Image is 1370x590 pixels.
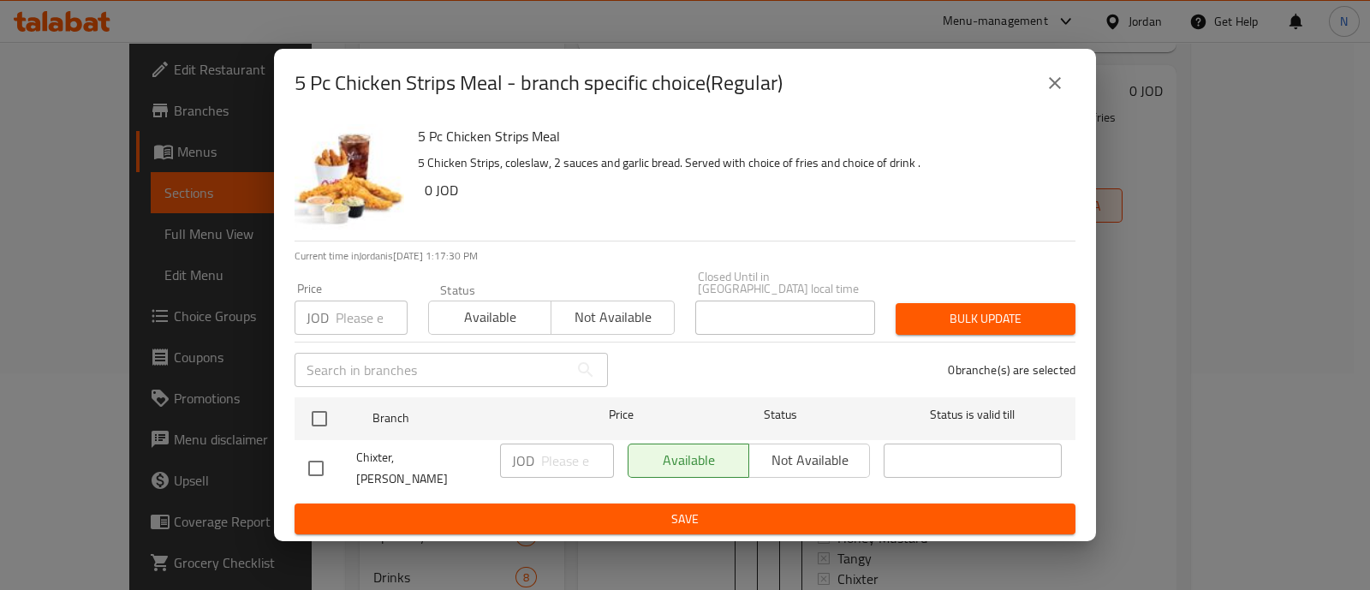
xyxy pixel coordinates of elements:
[418,152,1062,174] p: 5 Chicken Strips, coleslaw, 2 sauces and garlic bread. Served with choice of fries and choice of ...
[1034,63,1075,104] button: close
[295,353,569,387] input: Search in branches
[295,248,1075,264] p: Current time in Jordan is [DATE] 1:17:30 PM
[336,301,408,335] input: Please enter price
[295,504,1075,535] button: Save
[564,404,678,426] span: Price
[356,447,486,490] span: Chixter, [PERSON_NAME]
[909,308,1062,330] span: Bulk update
[551,301,674,335] button: Not available
[558,305,667,330] span: Not available
[884,404,1062,426] span: Status is valid till
[307,307,329,328] p: JOD
[372,408,551,429] span: Branch
[425,178,1062,202] h6: 0 JOD
[896,303,1075,335] button: Bulk update
[418,124,1062,148] h6: 5 Pc Chicken Strips Meal
[308,509,1062,530] span: Save
[436,305,545,330] span: Available
[948,361,1075,378] p: 0 branche(s) are selected
[428,301,551,335] button: Available
[692,404,870,426] span: Status
[541,444,614,478] input: Please enter price
[512,450,534,471] p: JOD
[295,124,404,234] img: 5 Pc Chicken Strips Meal
[295,69,783,97] h2: 5 Pc Chicken Strips Meal - branch specific choice(Regular)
